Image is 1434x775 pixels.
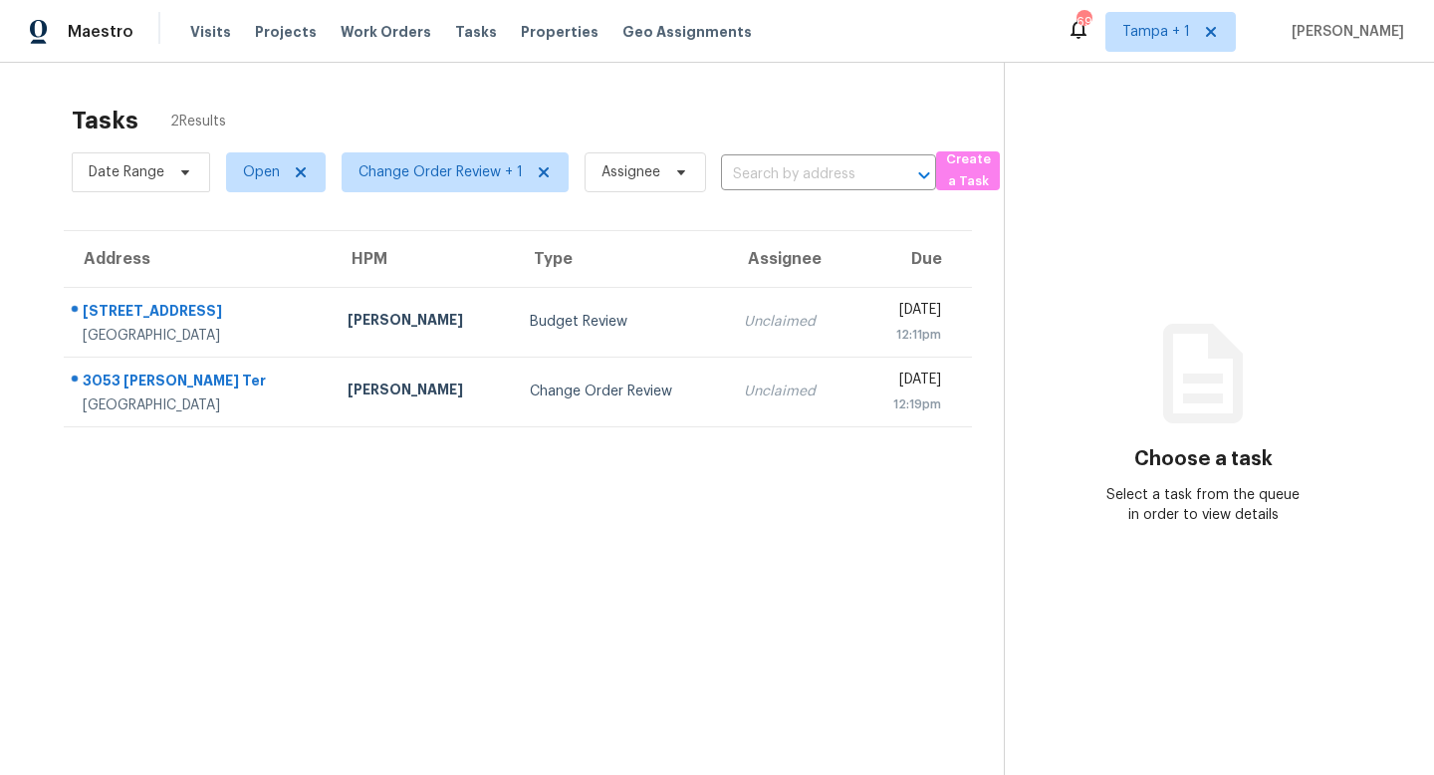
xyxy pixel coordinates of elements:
div: Budget Review [530,312,712,332]
div: [GEOGRAPHIC_DATA] [83,395,316,415]
div: [PERSON_NAME] [348,380,497,404]
span: Open [243,162,280,182]
th: Due [855,231,972,287]
span: Tasks [455,25,497,39]
span: Tampa + 1 [1122,22,1190,42]
span: Properties [521,22,598,42]
span: 2 Results [170,112,226,131]
button: Open [910,161,938,189]
h3: Choose a task [1134,449,1273,469]
th: Address [64,231,332,287]
span: Date Range [89,162,164,182]
span: Visits [190,22,231,42]
span: Geo Assignments [622,22,752,42]
span: Create a Task [946,148,990,194]
span: Maestro [68,22,133,42]
div: [DATE] [871,300,941,325]
input: Search by address [721,159,880,190]
div: 12:11pm [871,325,941,345]
div: 69 [1076,12,1090,32]
div: [STREET_ADDRESS] [83,301,316,326]
th: Type [514,231,728,287]
div: [PERSON_NAME] [348,310,497,335]
div: Change Order Review [530,382,712,401]
span: Change Order Review + 1 [358,162,523,182]
div: [DATE] [871,370,941,394]
div: 12:19pm [871,394,941,414]
span: Work Orders [341,22,431,42]
div: [GEOGRAPHIC_DATA] [83,326,316,346]
span: Projects [255,22,317,42]
h2: Tasks [72,111,138,130]
div: Select a task from the queue in order to view details [1104,485,1304,525]
button: Create a Task [936,151,1000,190]
div: 3053 [PERSON_NAME] Ter [83,371,316,395]
span: [PERSON_NAME] [1284,22,1404,42]
span: Assignee [601,162,660,182]
div: Unclaimed [744,382,839,401]
th: Assignee [728,231,855,287]
th: HPM [332,231,513,287]
div: Unclaimed [744,312,839,332]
